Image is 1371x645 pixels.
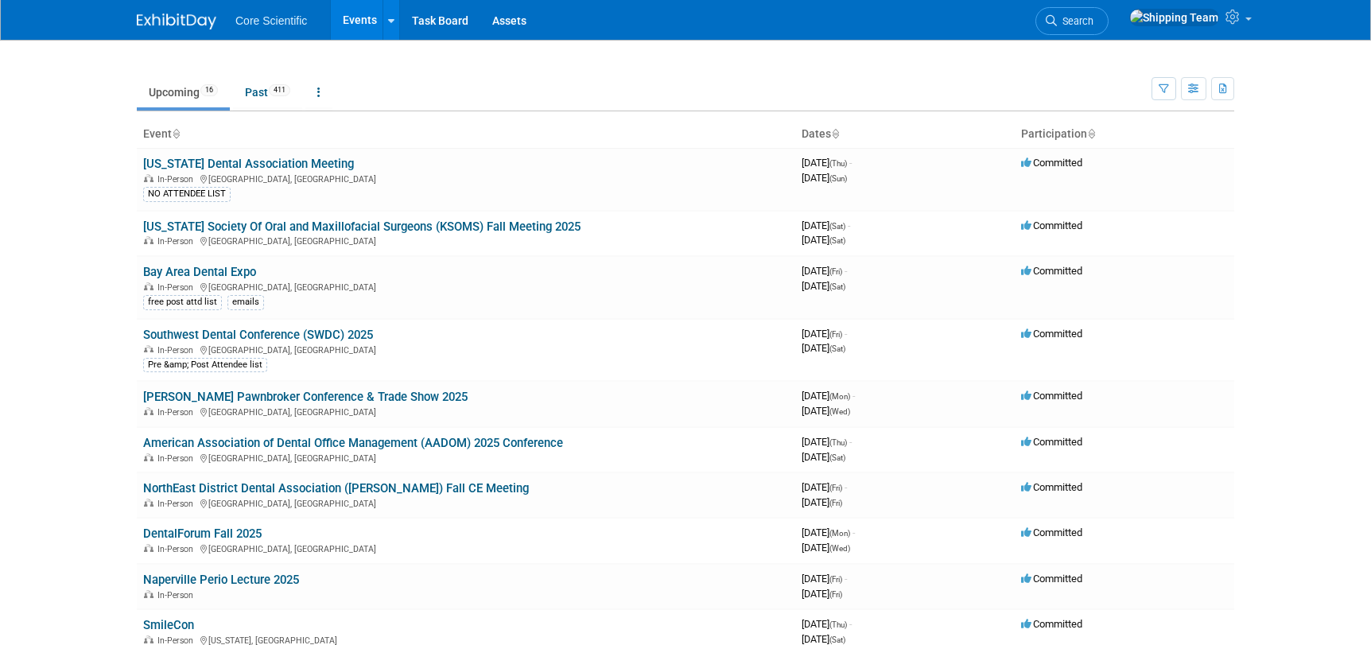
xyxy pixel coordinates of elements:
span: [DATE] [802,481,847,493]
span: - [845,573,847,585]
a: Past411 [233,77,302,107]
a: Sort by Participation Type [1087,127,1095,140]
span: (Sat) [829,635,845,644]
span: - [845,328,847,340]
span: [DATE] [802,496,842,508]
a: Sort by Start Date [831,127,839,140]
span: (Fri) [829,267,842,276]
span: [DATE] [802,265,847,277]
span: [DATE] [802,220,850,231]
span: (Mon) [829,392,850,401]
span: (Thu) [829,620,847,629]
a: American Association of Dental Office Management (AADOM) 2025 Conference [143,436,563,450]
a: SmileCon [143,618,194,632]
span: - [845,265,847,277]
img: In-Person Event [144,544,153,552]
img: In-Person Event [144,236,153,244]
div: Pre &amp; Post Attendee list [143,358,267,372]
img: ExhibitDay [137,14,216,29]
div: emails [227,295,264,309]
span: [DATE] [802,573,847,585]
a: Bay Area Dental Expo [143,265,256,279]
div: [GEOGRAPHIC_DATA], [GEOGRAPHIC_DATA] [143,172,789,185]
span: [DATE] [802,588,842,600]
span: Committed [1021,481,1082,493]
span: In-Person [157,174,198,185]
span: Committed [1021,328,1082,340]
span: (Fri) [829,575,842,584]
span: (Sat) [829,236,845,245]
span: (Fri) [829,590,842,599]
span: (Sat) [829,344,845,353]
a: NorthEast District Dental Association ([PERSON_NAME]) Fall CE Meeting [143,481,529,495]
a: Southwest Dental Conference (SWDC) 2025 [143,328,373,342]
span: (Thu) [829,159,847,168]
a: [US_STATE] Dental Association Meeting [143,157,354,171]
span: In-Person [157,407,198,418]
div: [GEOGRAPHIC_DATA], [GEOGRAPHIC_DATA] [143,343,789,356]
span: (Wed) [829,407,850,416]
span: - [848,220,850,231]
span: (Sat) [829,282,845,291]
span: Search [1057,15,1093,27]
span: [DATE] [802,234,845,246]
span: [DATE] [802,328,847,340]
span: (Fri) [829,499,842,507]
span: (Fri) [829,330,842,339]
div: [GEOGRAPHIC_DATA], [GEOGRAPHIC_DATA] [143,451,789,464]
img: In-Person Event [144,499,153,507]
span: Committed [1021,265,1082,277]
span: 411 [269,84,290,96]
span: [DATE] [802,157,852,169]
span: Committed [1021,220,1082,231]
a: Search [1035,7,1109,35]
span: [DATE] [802,436,852,448]
div: [GEOGRAPHIC_DATA], [GEOGRAPHIC_DATA] [143,280,789,293]
span: [DATE] [802,633,845,645]
span: 16 [200,84,218,96]
span: Committed [1021,390,1082,402]
img: In-Person Event [144,590,153,598]
div: [GEOGRAPHIC_DATA], [GEOGRAPHIC_DATA] [143,496,789,509]
span: In-Person [157,544,198,554]
a: [PERSON_NAME] Pawnbroker Conference & Trade Show 2025 [143,390,468,404]
span: (Fri) [829,484,842,492]
img: In-Person Event [144,407,153,415]
span: [DATE] [802,618,852,630]
th: Participation [1015,121,1234,148]
span: Committed [1021,618,1082,630]
th: Event [137,121,795,148]
div: [GEOGRAPHIC_DATA], [GEOGRAPHIC_DATA] [143,234,789,247]
span: (Mon) [829,529,850,538]
span: Committed [1021,157,1082,169]
div: free post attd list [143,295,222,309]
a: Sort by Event Name [172,127,180,140]
span: (Sat) [829,453,845,462]
span: [DATE] [802,542,850,554]
a: Naperville Perio Lecture 2025 [143,573,299,587]
span: [DATE] [802,172,847,184]
span: (Wed) [829,544,850,553]
span: - [849,436,852,448]
img: In-Person Event [144,345,153,353]
img: In-Person Event [144,174,153,182]
span: In-Person [157,499,198,509]
span: In-Person [157,282,198,293]
span: Committed [1021,526,1082,538]
img: In-Person Event [144,282,153,290]
div: NO ATTENDEE LIST [143,187,231,201]
span: (Sat) [829,222,845,231]
span: [DATE] [802,526,855,538]
img: In-Person Event [144,635,153,643]
span: Committed [1021,436,1082,448]
div: [GEOGRAPHIC_DATA], [GEOGRAPHIC_DATA] [143,405,789,418]
span: Core Scientific [235,14,307,27]
span: (Sun) [829,174,847,183]
span: - [853,390,855,402]
span: - [849,157,852,169]
span: - [849,618,852,630]
span: In-Person [157,453,198,464]
span: Committed [1021,573,1082,585]
span: [DATE] [802,280,845,292]
span: In-Person [157,590,198,600]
